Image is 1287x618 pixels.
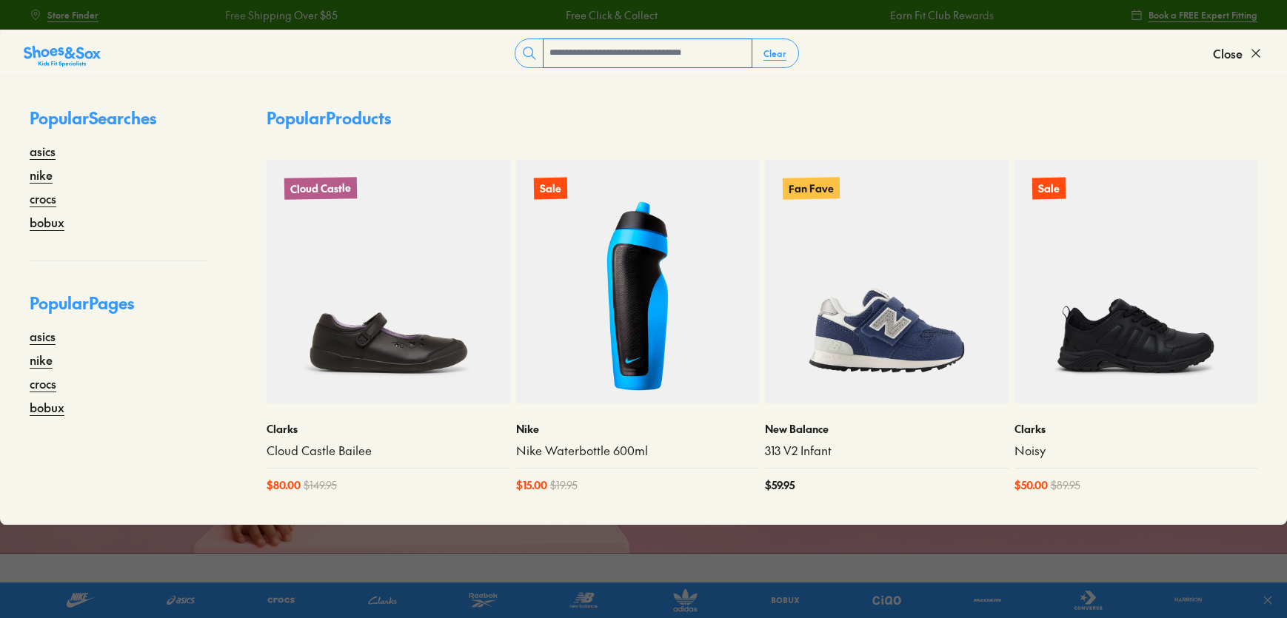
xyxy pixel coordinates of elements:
[30,327,56,345] a: asics
[1213,37,1263,70] button: Close
[30,291,207,327] p: Popular Pages
[516,421,760,437] p: Nike
[30,189,56,207] a: crocs
[1090,7,1203,23] a: Free Shipping Over $85
[550,477,578,493] span: $ 19.95
[30,351,53,369] a: nike
[30,142,56,160] a: asics
[30,398,64,416] a: bobux
[765,477,795,493] span: $ 59.95
[1131,1,1257,28] a: Book a FREE Expert Fitting
[267,477,301,493] span: $ 80.00
[30,375,56,392] a: crocs
[267,160,510,403] a: Cloud Castle
[1014,443,1258,459] a: Noisy
[1014,160,1258,403] a: Sale
[30,1,98,28] a: Store Finder
[765,443,1009,459] a: 313 V2 Infant
[284,178,357,201] p: Cloud Castle
[783,178,840,200] p: Fan Fave
[1014,421,1258,437] p: Clarks
[1051,477,1080,493] span: $ 89.95
[765,160,1009,403] a: Fan Fave
[440,7,532,23] a: Free Click & Collect
[516,443,760,459] a: Nike Waterbottle 600ml
[764,7,868,23] a: Earn Fit Club Rewards
[304,477,337,493] span: $ 149.95
[15,519,74,574] iframe: Gorgias live chat messenger
[516,477,547,493] span: $ 15.00
[24,41,101,65] a: Shoes &amp; Sox
[30,213,64,231] a: bobux
[752,40,798,67] button: Clear
[516,160,760,403] a: Sale
[1032,178,1065,200] p: Sale
[1014,477,1048,493] span: $ 50.00
[267,106,391,130] p: Popular Products
[765,421,1009,437] p: New Balance
[47,8,98,21] span: Store Finder
[99,7,212,23] a: Free Shipping Over $85
[30,166,53,184] a: nike
[1149,8,1257,21] span: Book a FREE Expert Fitting
[1213,44,1243,62] span: Close
[30,106,207,142] p: Popular Searches
[533,178,566,200] p: Sale
[267,443,510,459] a: Cloud Castle Bailee
[267,421,510,437] p: Clarks
[24,44,101,68] img: SNS_Logo_Responsive.svg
